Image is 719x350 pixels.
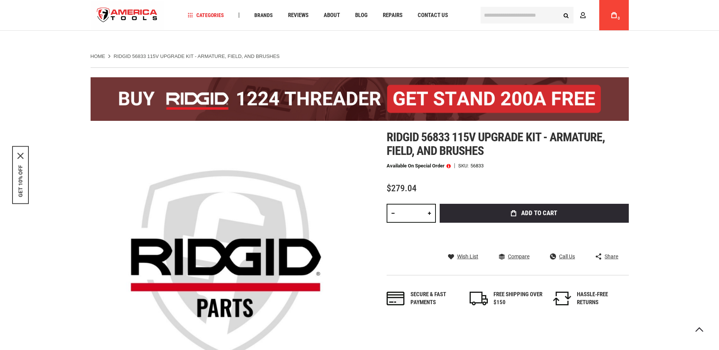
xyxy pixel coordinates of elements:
[410,291,460,307] div: Secure & fast payments
[17,165,23,197] button: GET 10% OFF
[553,292,571,305] img: returns
[352,10,371,20] a: Blog
[379,10,406,20] a: Repairs
[320,10,343,20] a: About
[355,12,368,18] span: Blog
[91,1,164,30] img: America Tools
[91,53,105,60] a: Home
[387,183,417,194] span: $279.04
[17,153,23,159] svg: close icon
[605,254,618,259] span: Share
[383,12,403,18] span: Repairs
[612,326,719,350] iframe: LiveChat chat widget
[184,10,227,20] a: Categories
[188,12,224,18] span: Categories
[387,130,605,158] span: Ridgid 56833 115v upgrade kit - armature, field, and brushes
[438,225,630,247] iframe: Secure express checkout frame
[254,12,273,18] span: Brands
[288,12,309,18] span: Reviews
[414,10,451,20] a: Contact Us
[470,163,484,168] div: 56833
[618,16,620,20] span: 0
[458,163,470,168] strong: SKU
[418,12,448,18] span: Contact Us
[387,163,451,169] p: Available on Special Order
[457,254,478,259] span: Wish List
[324,12,340,18] span: About
[91,77,629,121] img: BOGO: Buy the RIDGID® 1224 Threader (26092), get the 92467 200A Stand FREE!
[91,1,164,30] a: store logo
[17,153,23,159] button: Close
[470,292,488,305] img: shipping
[251,10,276,20] a: Brands
[493,291,543,307] div: FREE SHIPPING OVER $150
[114,53,280,59] strong: RIDGID 56833 115V UPGRADE KIT - ARMATURE, FIELD, AND BRUSHES
[550,253,575,260] a: Call Us
[387,292,405,305] img: payments
[448,253,478,260] a: Wish List
[440,204,629,223] button: Add to Cart
[577,291,626,307] div: HASSLE-FREE RETURNS
[559,254,575,259] span: Call Us
[499,253,529,260] a: Compare
[521,210,557,216] span: Add to Cart
[508,254,529,259] span: Compare
[285,10,312,20] a: Reviews
[559,8,573,22] button: Search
